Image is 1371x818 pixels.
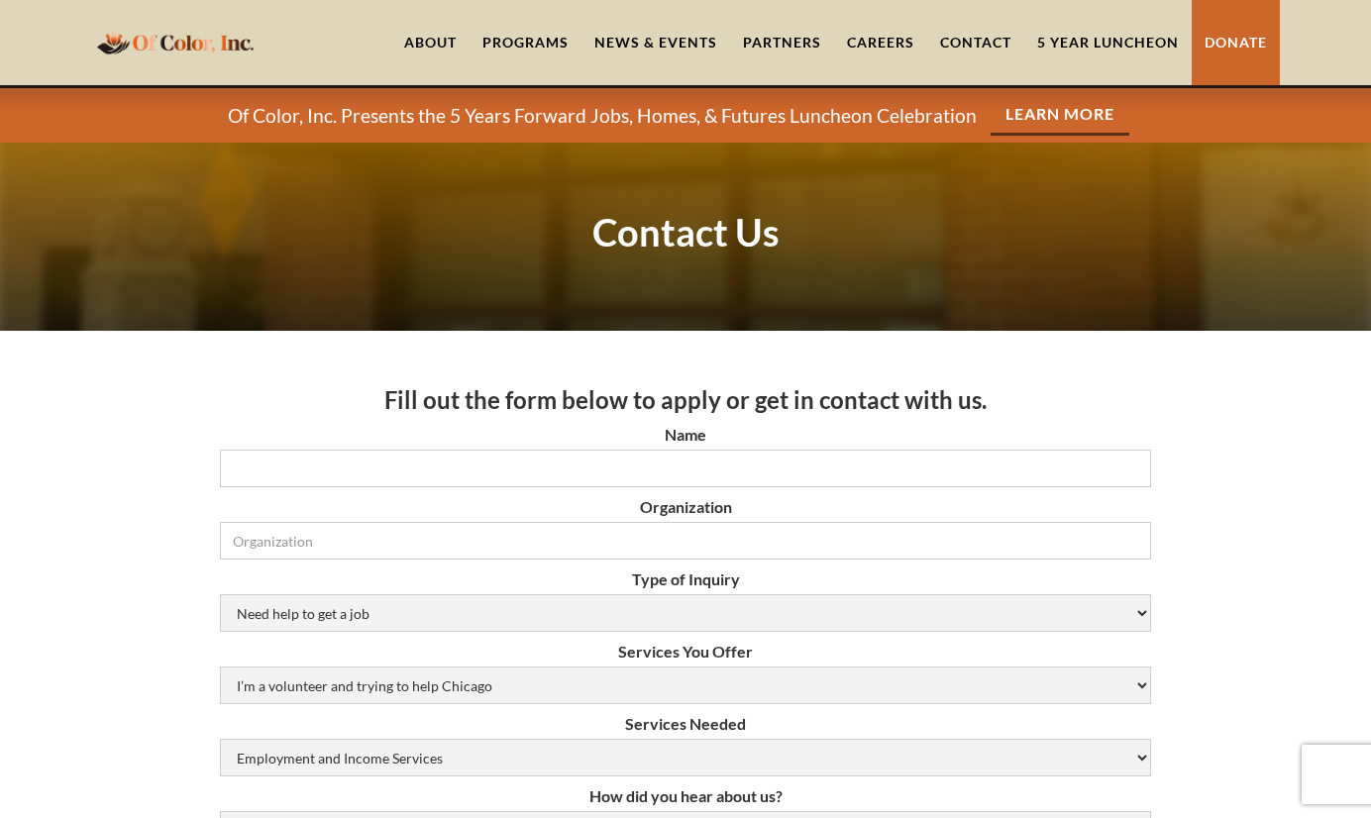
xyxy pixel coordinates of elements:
label: Name [220,425,1151,445]
div: Programs [482,33,569,52]
input: Organization [220,522,1151,560]
strong: Contact Us [592,209,780,255]
label: How did you hear about us? [220,786,1151,806]
a: home [91,19,260,65]
a: Learn More [991,95,1129,136]
label: Services Needed [220,714,1151,734]
label: Organization [220,497,1151,517]
p: Of Color, Inc. Presents the 5 Years Forward Jobs, Homes, & Futures Luncheon Celebration [228,104,977,128]
h3: Fill out the form below to apply or get in contact with us. [220,385,1151,415]
label: Type of Inquiry [220,569,1151,589]
label: Services You Offer [220,642,1151,662]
